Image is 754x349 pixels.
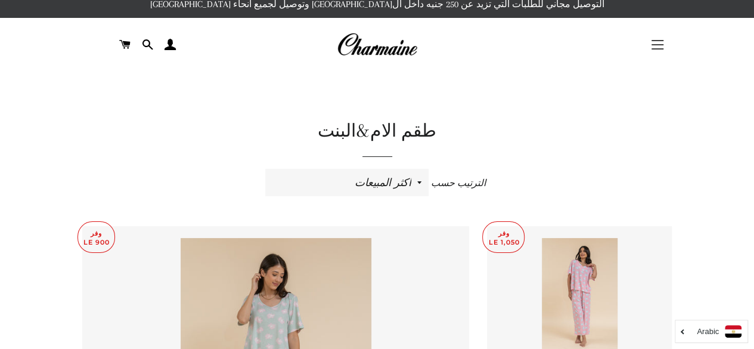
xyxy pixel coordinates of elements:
[78,222,114,252] p: وفر LE 900
[337,32,417,58] img: Charmaine Egypt
[483,222,524,252] p: وفر LE 1,050
[697,328,719,335] i: Arabic
[431,178,486,189] span: الترتيب حسب
[681,325,741,338] a: Arabic
[82,119,672,144] h1: طقم الام&البنت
